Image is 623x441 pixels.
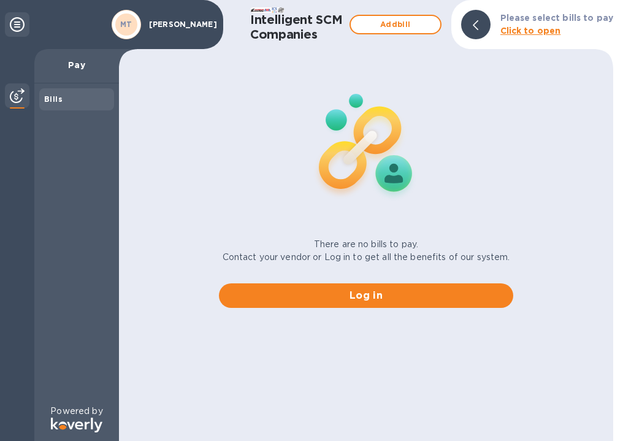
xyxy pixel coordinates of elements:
[50,405,102,418] p: Powered by
[500,13,613,23] b: Please select bills to pay
[120,20,132,29] b: MT
[223,238,510,264] p: There are no bills to pay. Contact your vendor or Log in to get all the benefits of our system.
[250,13,343,42] h1: Intelligent SCM Companies
[219,283,513,308] button: Log in
[44,94,63,104] b: Bills
[500,26,561,36] b: Click to open
[350,15,441,34] button: Addbill
[229,288,503,303] span: Log in
[44,59,109,71] p: Pay
[51,418,102,432] img: Logo
[149,20,210,29] p: [PERSON_NAME]
[361,17,430,32] span: Add bill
